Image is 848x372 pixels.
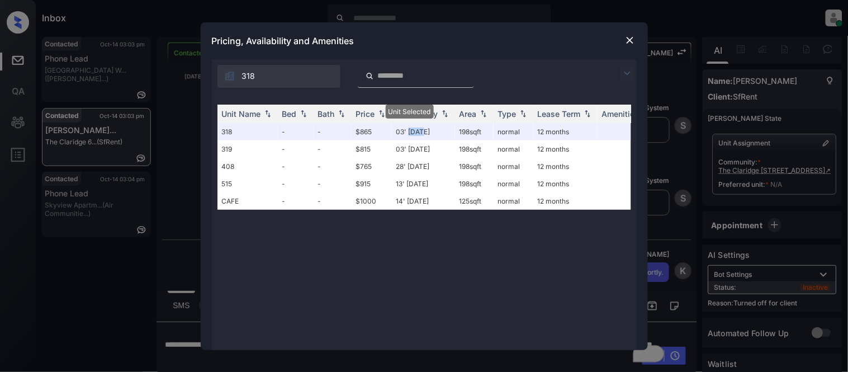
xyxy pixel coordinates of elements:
img: sorting [582,110,593,117]
td: normal [494,123,533,140]
img: icon-zuma [224,70,235,82]
td: 198 sqft [455,175,494,192]
td: 28' [DATE] [392,158,455,175]
div: Amenities [602,109,639,119]
img: sorting [518,110,529,117]
div: Lease Term [538,109,581,119]
td: - [314,123,352,140]
div: Bath [318,109,335,119]
td: - [314,140,352,158]
div: Pricing, Availability and Amenities [201,22,648,59]
td: - [278,175,314,192]
td: 125 sqft [455,192,494,210]
img: sorting [478,110,489,117]
img: close [624,35,636,46]
td: - [278,158,314,175]
img: sorting [262,110,273,117]
div: Price [356,109,375,119]
td: normal [494,158,533,175]
img: sorting [298,110,309,117]
div: Area [459,109,477,119]
td: normal [494,140,533,158]
td: 319 [217,140,278,158]
td: $815 [352,140,392,158]
td: 198 sqft [455,140,494,158]
td: 14' [DATE] [392,192,455,210]
td: 12 months [533,158,598,175]
div: Type [498,109,517,119]
td: - [314,175,352,192]
td: 12 months [533,175,598,192]
img: sorting [439,110,451,117]
div: Availability [396,109,438,119]
td: $1000 [352,192,392,210]
td: $915 [352,175,392,192]
td: - [314,158,352,175]
td: 03' [DATE] [392,123,455,140]
td: 515 [217,175,278,192]
td: 03' [DATE] [392,140,455,158]
td: CAFE [217,192,278,210]
td: normal [494,175,533,192]
td: 318 [217,123,278,140]
div: Unit Name [222,109,261,119]
td: 198 sqft [455,158,494,175]
td: 408 [217,158,278,175]
img: icon-zuma [620,67,634,80]
span: 318 [242,70,255,82]
img: icon-zuma [366,71,374,81]
td: - [278,192,314,210]
img: sorting [336,110,347,117]
td: 12 months [533,123,598,140]
td: 13' [DATE] [392,175,455,192]
td: - [278,140,314,158]
img: sorting [376,110,387,117]
td: - [314,192,352,210]
td: 12 months [533,140,598,158]
td: $865 [352,123,392,140]
div: Bed [282,109,297,119]
td: 12 months [533,192,598,210]
td: $765 [352,158,392,175]
td: - [278,123,314,140]
td: 198 sqft [455,123,494,140]
td: normal [494,192,533,210]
